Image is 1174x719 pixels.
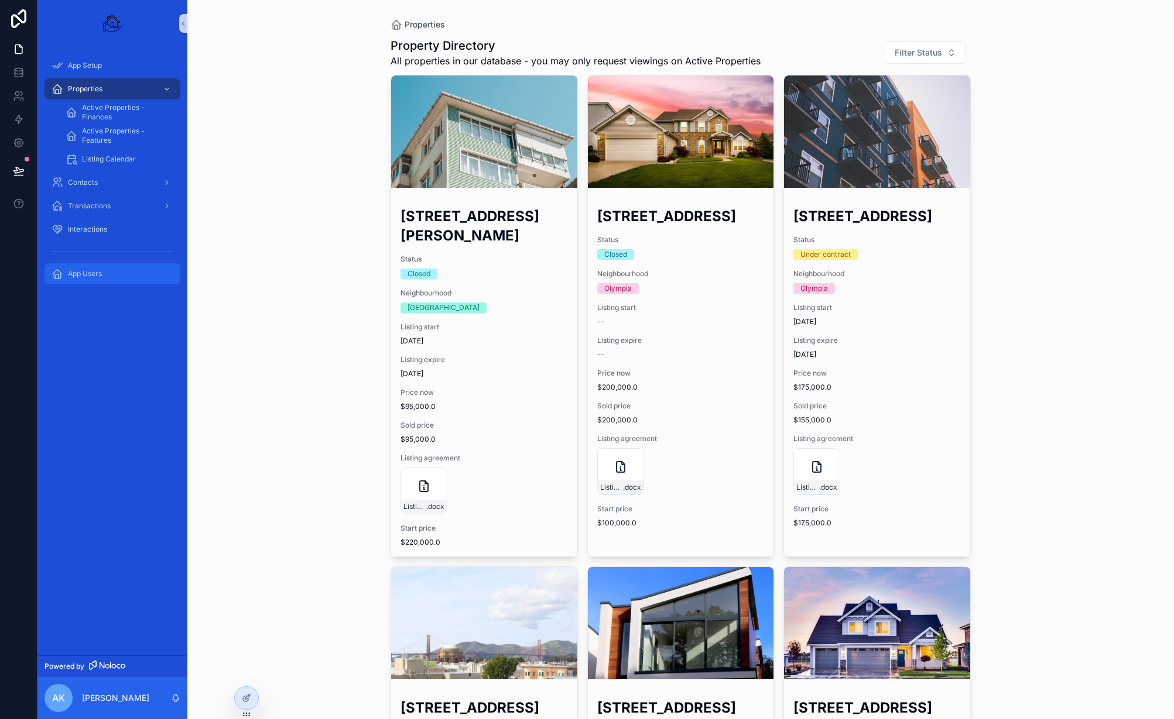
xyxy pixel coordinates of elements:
[793,518,961,528] span: $175,000.0
[597,207,765,226] h2: [STREET_ADDRESS]
[45,195,180,216] a: Transactions
[59,102,180,123] a: Active Properties - Finances
[401,538,568,547] span: $220,000.0
[793,269,961,278] span: Neighbourhood
[68,84,102,94] span: Properties
[819,483,837,492] span: .docx
[408,269,430,279] div: Closed
[588,567,774,679] div: D1WVKrpTxuoOYXpOXZHo_full_Q0eTIjbQKeaZZ7P1zQ7e_full_pexels-photo-323776.jpeg%253Fw%253D940%2526h%...
[401,388,568,397] span: Price now
[391,37,761,54] h1: Property Directory
[82,154,136,164] span: Listing Calendar
[597,336,765,345] span: Listing expire
[600,483,623,492] span: Listing-Agreement-Example
[401,369,568,379] span: [DATE]
[391,567,577,679] div: goldengate.jpg
[45,55,180,76] a: App Setup
[52,691,65,705] span: AK
[793,303,961,312] span: Listing start
[401,402,568,411] span: $95,000.0
[68,61,102,70] span: App Setup
[597,518,765,528] span: $100,000.0
[793,434,961,443] span: Listing agreement
[597,434,765,443] span: Listing agreement
[401,435,568,444] span: $95,000.0
[597,369,765,378] span: Price now
[784,567,970,679] div: 2h3aLK6ET3awdQiLvof4_full_73SZwRPqS6qm2POPTkrI_full_pexels-photo-106399-(2).jpeg%253Fw%253D940%25...
[793,383,961,392] span: $175,000.0
[783,75,971,557] a: [STREET_ADDRESS]StatusUnder contractNeighbourhoodOlympiaListing start[DATE]Listing expire[DATE]Pr...
[587,75,775,557] a: [STREET_ADDRESS]StatusClosedNeighbourhoodOlympiaListing start--Listing expire--Price now$200,000....
[37,47,187,300] div: scrollable content
[604,249,627,260] div: Closed
[796,483,819,492] span: Listing-Agreement-Example
[597,269,765,278] span: Neighbourhood
[793,401,961,411] span: Sold price
[426,502,444,511] span: .docx
[391,54,761,68] span: All properties in our database - you may only request viewings on Active Properties
[623,483,641,492] span: .docx
[401,524,568,533] span: Start price
[401,288,568,298] span: Neighbourhood
[59,149,180,170] a: Listing Calendar
[68,225,107,234] span: Interactions
[597,235,765,245] span: Status
[45,662,84,671] span: Powered by
[82,126,169,145] span: Active Properties - Features
[401,336,568,346] span: [DATE]
[895,47,942,59] span: Filter Status
[597,350,604,359] span: --
[793,350,961,359] span: [DATE]
[401,453,568,463] span: Listing agreement
[793,369,961,378] span: Price now
[391,19,445,30] a: Properties
[793,336,961,345] span: Listing expire
[597,317,604,326] span: --
[597,383,765,392] span: $200,000.0
[800,283,828,294] div: Olympia
[885,42,966,64] button: Select Button
[408,302,480,313] div: [GEOGRAPHIC_DATA]
[784,75,970,188] div: wdTMxJe9QLu2QLc3bf3w_full_9LY8nkKsQde2oNpLEi16_full_pexels-photo-71159-(1).jpeg%253Fw%253D940%252...
[401,207,568,245] h2: [STREET_ADDRESS][PERSON_NAME]
[597,698,765,717] h2: [STREET_ADDRESS]
[793,317,961,326] span: [DATE]
[82,692,149,704] p: [PERSON_NAME]
[45,219,180,240] a: Interactions
[793,415,961,425] span: $155,000.0
[45,78,180,99] a: Properties
[391,75,577,188] div: pexels-photo-2079234.jpeg_auto=compress&cs=tinysrgb&dpr=1&w=500
[68,178,98,187] span: Contacts
[45,172,180,193] a: Contacts
[597,504,765,514] span: Start price
[401,254,568,264] span: Status
[597,415,765,425] span: $200,000.0
[588,75,774,188] div: pexels-photo-2287310.jpeg_auto=compress&cs=tinysrgb&dpr=1&w=500
[604,283,632,294] div: Olympia
[793,207,961,226] h2: [STREET_ADDRESS]
[793,504,961,514] span: Start price
[793,235,961,245] span: Status
[68,269,102,278] span: App Users
[597,401,765,411] span: Sold price
[37,655,187,677] a: Powered by
[597,303,765,312] span: Listing start
[68,201,111,211] span: Transactions
[403,502,426,511] span: Listing-Agreement-Example
[103,14,122,33] img: App logo
[405,19,445,30] span: Properties
[401,322,568,332] span: Listing start
[82,103,169,122] span: Active Properties - Finances
[391,75,578,557] a: [STREET_ADDRESS][PERSON_NAME]StatusClosedNeighbourhood[GEOGRAPHIC_DATA]Listing start[DATE]Listing...
[401,355,568,364] span: Listing expire
[401,421,568,430] span: Sold price
[800,249,851,260] div: Under contract
[59,125,180,146] a: Active Properties - Features
[45,263,180,284] a: App Users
